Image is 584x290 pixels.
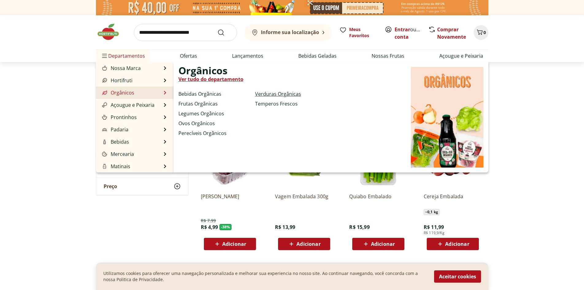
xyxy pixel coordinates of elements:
a: Açougue e PeixariaAçougue e Peixaria [101,101,155,109]
a: Nossas Frutas [372,52,404,60]
a: Ovos Orgânicos [178,120,215,127]
a: [PERSON_NAME] [201,193,259,207]
a: BebidasBebidas [101,138,129,145]
a: PadariaPadaria [101,126,128,133]
a: Meus Favoritos [339,26,377,39]
a: Criar conta [395,26,428,40]
span: Adicionar [222,242,246,246]
a: Perecíveis Orgânicos [178,130,227,137]
span: Departamentos [101,48,145,63]
span: R$ 15,99 [349,224,369,230]
span: Orgânicos [178,67,227,74]
img: Matinais [102,164,107,169]
a: OrgânicosOrgânicos [101,89,134,96]
a: Bebidas Orgânicas [178,90,221,98]
span: R$ 119,9/Kg [424,230,445,235]
img: Orgânicos [102,90,107,95]
span: R$ 11,99 [424,224,444,230]
a: Vagem Embalada 300g [275,193,333,207]
span: R$ 4,99 [201,224,218,230]
img: Mercearia [102,152,107,157]
span: Adicionar [371,242,395,246]
span: Meus Favoritos [349,26,377,39]
span: - 38 % [219,224,232,230]
button: Menu [101,48,108,63]
a: Temperos Frescos [255,100,298,107]
input: search [134,24,237,41]
span: R$ 13,99 [275,224,295,230]
a: Bebidas Geladas [298,52,337,60]
p: Utilizamos cookies para oferecer uma navegação personalizada e melhorar sua experiencia no nosso ... [103,270,427,283]
span: ~ 0,1 kg [424,209,440,215]
img: Prontinhos [102,115,107,120]
span: ou [395,26,422,41]
button: Submit Search [217,29,232,36]
img: Hortifruti [102,78,107,83]
a: Nossa MarcaNossa Marca [101,64,141,72]
a: Cereja Embalada [424,193,482,207]
button: Adicionar [352,238,404,250]
a: Ofertas [180,52,197,60]
button: Carrinho [474,25,488,40]
a: Comprar Novamente [437,26,466,40]
a: HortifrutiHortifruti [101,77,132,84]
a: Legumes Orgânicos [178,110,224,117]
a: Ver tudo do departamento [178,75,243,83]
img: Padaria [102,127,107,132]
a: MerceariaMercearia [101,150,134,158]
button: Informe sua localização [244,24,332,41]
a: MatinaisMatinais [101,163,130,170]
a: Quiabo Embalado [349,193,407,207]
a: Verduras Orgânicas [255,90,301,98]
img: Nossa Marca [102,66,107,71]
button: Aceitar cookies [434,270,481,283]
img: Açougue e Peixaria [102,102,107,107]
span: Adicionar [445,242,469,246]
a: Frutas Orgânicas [178,100,218,107]
span: Preço [104,183,117,189]
span: R$ 7,99 [201,218,216,224]
img: Bebidas [102,139,107,144]
img: Hortifruti [96,23,127,41]
a: Entrar [395,26,410,33]
img: Orgânicos [411,67,483,168]
button: Preço [96,178,188,195]
a: Açougue e Peixaria [439,52,483,60]
b: Informe sua localização [261,29,319,36]
a: Frios, Queijos e LaticíniosFrios, Queijos e Laticínios [101,171,162,186]
button: Adicionar [278,238,330,250]
a: ProntinhosProntinhos [101,114,137,121]
button: Adicionar [427,238,479,250]
span: Adicionar [296,242,320,246]
button: Adicionar [204,238,256,250]
a: Lançamentos [232,52,263,60]
span: 0 [483,29,486,35]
